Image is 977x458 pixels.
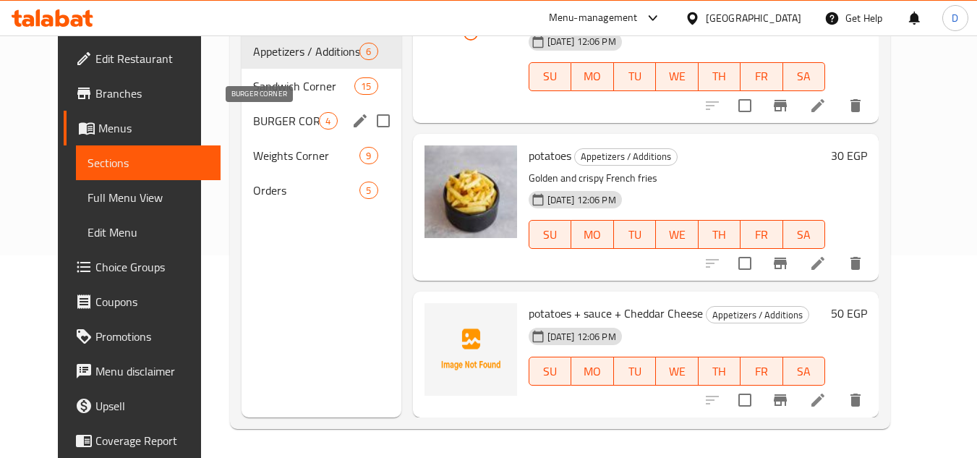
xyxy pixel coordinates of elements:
span: SU [535,361,566,382]
a: Edit Menu [76,215,221,250]
span: Coverage Report [95,432,210,449]
a: Branches [64,76,221,111]
button: MO [571,357,614,386]
span: 6 [360,45,377,59]
span: WE [662,66,693,87]
span: Menus [98,119,210,137]
button: WE [656,220,699,249]
button: SA [783,357,826,386]
span: 4 [320,114,336,128]
img: potatoes + sauce + Cheddar Cheese [424,303,517,396]
span: potatoes [529,145,571,166]
span: Appetizers / Additions [253,43,359,60]
span: SA [789,361,820,382]
button: FR [741,62,783,91]
div: Orders5 [242,173,401,208]
span: Full Menu View [88,189,210,206]
a: Coverage Report [64,423,221,458]
button: edit [349,110,371,132]
span: Weights Corner [253,147,359,164]
span: TH [704,361,735,382]
span: WE [662,361,693,382]
span: 5 [360,184,377,198]
span: FR [746,361,777,382]
a: Choice Groups [64,250,221,284]
span: Upsell [95,397,210,415]
span: TH [704,66,735,87]
span: Appetizers / Additions [707,307,809,323]
span: Select to update [730,248,760,279]
span: Orders [253,182,359,199]
span: [DATE] 12:06 PM [542,330,622,344]
a: Coupons [64,284,221,319]
span: [DATE] 12:06 PM [542,35,622,48]
button: MO [571,62,614,91]
span: 9 [360,149,377,163]
h6: 30 EGP [831,145,867,166]
button: FR [741,357,783,386]
span: BURGER CORNER [253,112,319,130]
div: Sandwich Corner15 [242,69,401,103]
button: TU [614,62,657,91]
button: TH [699,357,741,386]
span: TU [620,361,651,382]
span: SU [535,224,566,245]
div: Menu-management [549,9,638,27]
span: Coupons [95,293,210,310]
button: TU [614,220,657,249]
button: WE [656,62,699,91]
a: Edit menu item [809,391,827,409]
button: Branch-specific-item [763,88,798,123]
span: Edit Restaurant [95,50,210,67]
a: Sections [76,145,221,180]
a: Promotions [64,319,221,354]
span: SA [789,66,820,87]
span: TH [704,224,735,245]
button: delete [838,383,873,417]
button: SU [529,220,571,249]
span: Sections [88,154,210,171]
button: FR [741,220,783,249]
h6: 50 EGP [831,303,867,323]
div: items [359,182,377,199]
a: Full Menu View [76,180,221,215]
nav: Menu sections [242,28,401,213]
span: Branches [95,85,210,102]
div: items [359,43,377,60]
span: Select to update [730,385,760,415]
div: [GEOGRAPHIC_DATA] [706,10,801,26]
button: SA [783,62,826,91]
a: Edit Restaurant [64,41,221,76]
span: potatoes + sauce + Cheddar Cheese [529,302,703,324]
span: SA [789,224,820,245]
div: BURGER CORNER4edit [242,103,401,138]
span: Promotions [95,328,210,345]
div: Appetizers / Additions [706,306,809,323]
a: Menus [64,111,221,145]
a: Menu disclaimer [64,354,221,389]
button: TU [614,357,657,386]
span: Select to update [730,90,760,121]
button: delete [838,88,873,123]
span: FR [746,66,777,87]
span: TU [620,66,651,87]
span: Appetizers / Additions [575,148,677,165]
span: MO [577,361,608,382]
span: Menu disclaimer [95,362,210,380]
span: [DATE] 12:06 PM [542,193,622,207]
span: D [952,10,958,26]
span: Edit Menu [88,224,210,241]
button: TH [699,62,741,91]
p: Golden and crispy French fries [529,169,826,187]
span: Sandwich Corner [253,77,354,95]
button: Branch-specific-item [763,246,798,281]
span: TU [620,224,651,245]
button: SU [529,357,571,386]
button: MO [571,220,614,249]
button: SU [529,62,571,91]
button: delete [838,246,873,281]
span: MO [577,224,608,245]
a: Upsell [64,389,221,423]
button: TH [699,220,741,249]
